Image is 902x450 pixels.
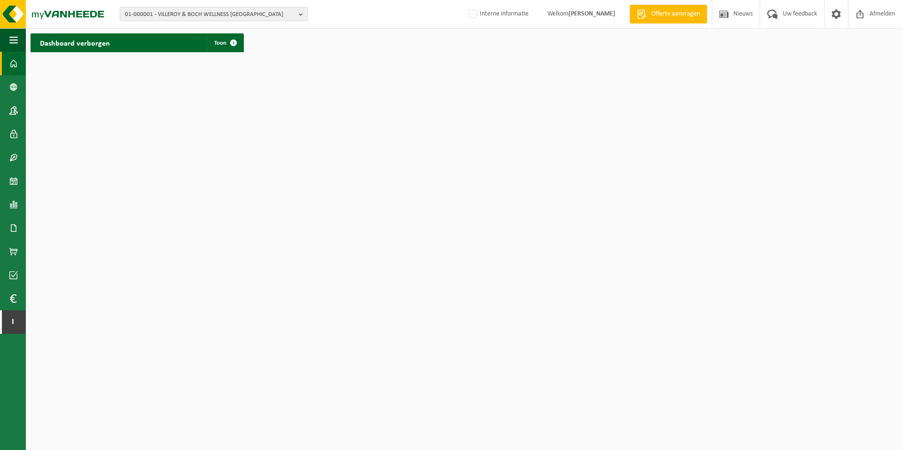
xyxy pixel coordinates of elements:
span: 01-000001 - VILLEROY & BOCH WELLNESS [GEOGRAPHIC_DATA] [125,8,295,22]
span: Toon [214,40,226,46]
a: Offerte aanvragen [630,5,707,24]
label: Interne informatie [467,7,529,21]
button: 01-000001 - VILLEROY & BOCH WELLNESS [GEOGRAPHIC_DATA] [120,7,308,21]
strong: [PERSON_NAME] [568,10,615,17]
a: Toon [207,33,243,52]
span: I [9,310,16,334]
span: Offerte aanvragen [649,9,702,19]
h2: Dashboard verborgen [31,33,119,52]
